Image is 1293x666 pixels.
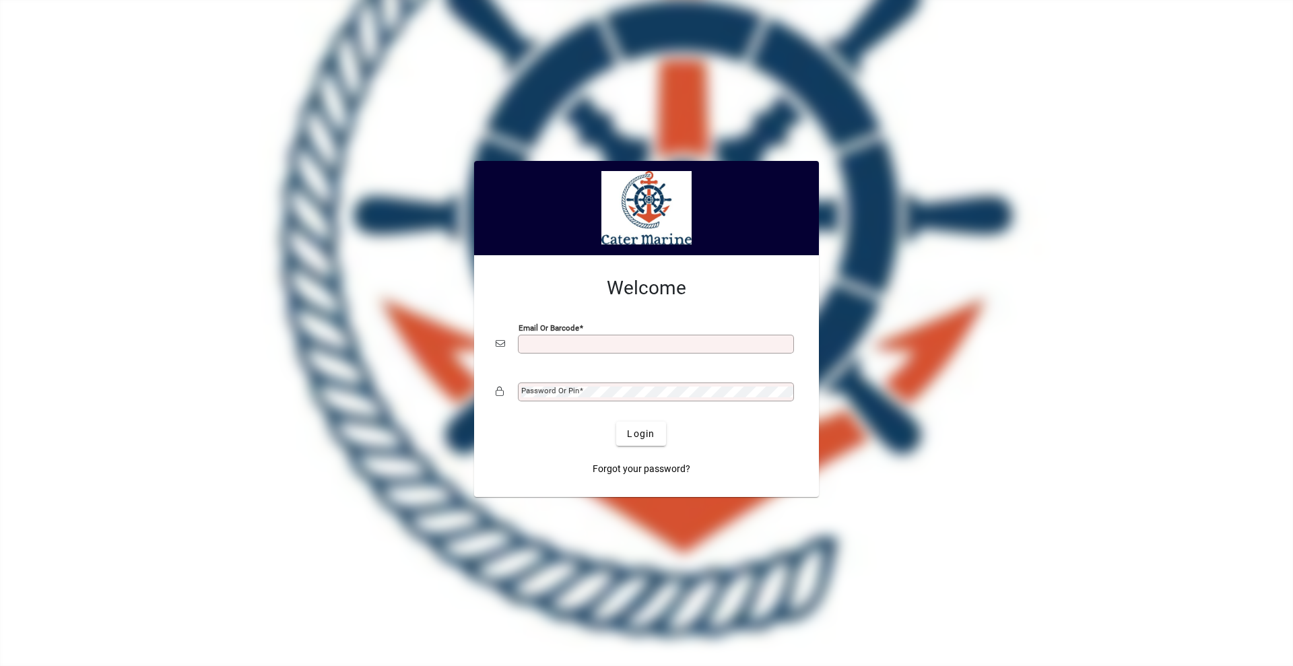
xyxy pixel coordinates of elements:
[519,323,579,333] mat-label: Email or Barcode
[587,457,696,481] a: Forgot your password?
[616,422,665,446] button: Login
[496,277,797,300] h2: Welcome
[627,427,655,441] span: Login
[593,462,690,476] span: Forgot your password?
[521,386,579,395] mat-label: Password or Pin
